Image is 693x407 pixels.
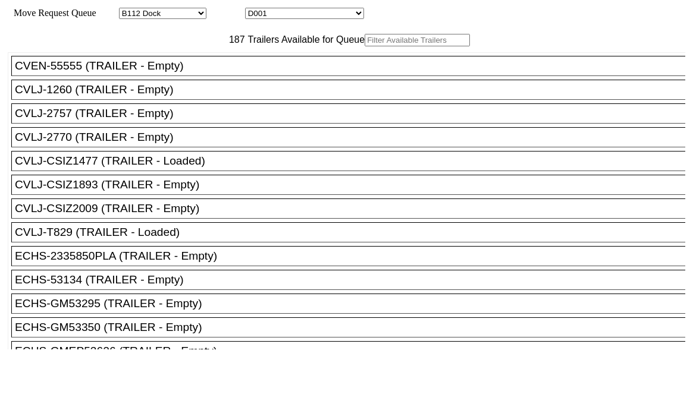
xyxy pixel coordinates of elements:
[15,273,692,286] div: ECHS-53134 (TRAILER - Empty)
[15,107,692,120] div: CVLJ-2757 (TRAILER - Empty)
[365,34,470,46] input: Filter Available Trailers
[15,83,692,96] div: CVLJ-1260 (TRAILER - Empty)
[15,202,692,215] div: CVLJ-CSIZ2009 (TRAILER - Empty)
[15,250,692,263] div: ECHS-2335850PLA (TRAILER - Empty)
[15,226,692,239] div: CVLJ-T829 (TRAILER - Loaded)
[98,8,117,18] span: Area
[15,154,692,168] div: CVLJ-CSIZ1477 (TRAILER - Loaded)
[223,34,245,45] span: 187
[209,8,243,18] span: Location
[8,8,96,18] span: Move Request Queue
[15,297,692,310] div: ECHS-GM53295 (TRAILER - Empty)
[15,345,692,358] div: ECHS-GMEP53626 (TRAILER - Empty)
[15,321,692,334] div: ECHS-GM53350 (TRAILER - Empty)
[15,131,692,144] div: CVLJ-2770 (TRAILER - Empty)
[245,34,365,45] span: Trailers Available for Queue
[15,178,692,191] div: CVLJ-CSIZ1893 (TRAILER - Empty)
[15,59,692,72] div: CVEN-55555 (TRAILER - Empty)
